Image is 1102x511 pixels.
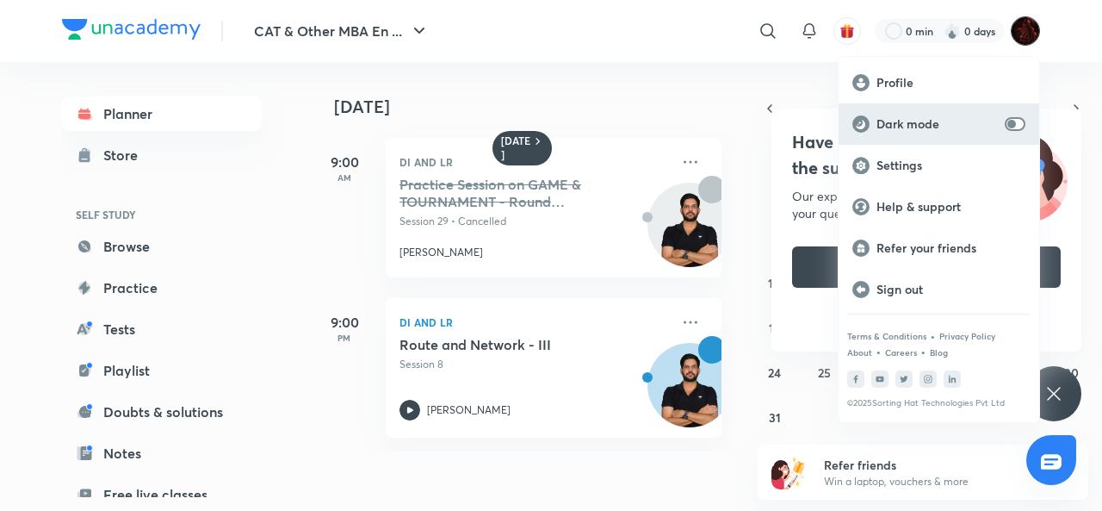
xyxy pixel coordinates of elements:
[876,116,998,132] p: Dark mode
[839,62,1039,103] a: Profile
[847,398,1031,408] p: © 2025 Sorting Hat Technologies Pvt Ltd
[876,75,1025,90] p: Profile
[939,331,995,341] a: Privacy Policy
[876,344,882,359] div: •
[920,344,926,359] div: •
[876,240,1025,256] p: Refer your friends
[839,145,1039,186] a: Settings
[930,347,948,358] a: Blog
[847,331,926,341] a: Terms & Conditions
[876,158,1025,173] p: Settings
[876,282,1025,297] p: Sign out
[876,199,1025,215] p: Help & support
[847,347,872,358] a: About
[839,227,1039,269] a: Refer your friends
[885,347,917,358] a: Careers
[839,186,1039,227] a: Help & support
[930,328,936,344] div: •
